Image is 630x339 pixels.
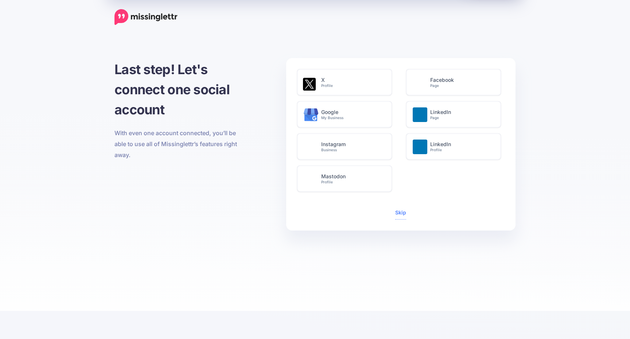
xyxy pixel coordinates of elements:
[430,77,493,88] h6: Facebook
[114,127,241,160] p: With even one account connected, you’ll be able to use all of Missinglettr’s features right away.
[304,107,318,122] img: google-business.svg
[321,180,384,184] small: Profile
[321,83,384,88] small: Profile
[406,133,505,160] a: LinkedInProfile
[430,109,493,120] h6: LinkedIn
[297,133,396,160] a: InstagramBusiness
[430,148,493,152] small: Profile
[395,209,406,216] a: Skip
[114,9,178,25] a: Home
[297,69,396,95] a: XProfile
[406,101,505,127] a: LinkedInPage
[297,165,396,192] a: MastodonProfile
[321,148,384,152] small: Business
[430,83,493,88] small: Page
[321,174,384,184] h6: Mastodon
[114,61,230,118] span: Last step! Let's connect one social account
[297,101,396,127] a: GoogleMy Business
[430,141,493,152] h6: LinkedIn
[303,78,316,91] img: twitter-square.png
[321,115,384,120] small: My Business
[321,141,384,152] h6: Instagram
[406,69,505,95] a: FacebookPage
[321,109,384,120] h6: Google
[430,115,493,120] small: Page
[321,77,384,88] h6: X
